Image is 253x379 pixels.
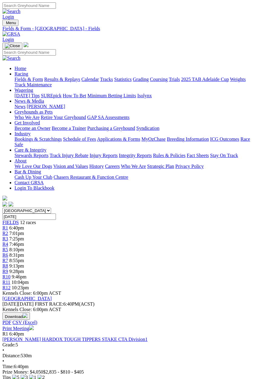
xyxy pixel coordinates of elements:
[2,353,21,358] span: Distance:
[15,153,251,158] div: Care & Integrity
[2,26,251,31] a: Fields & Form - [GEOGRAPHIC_DATA] - Fields
[15,104,251,109] div: News & Media
[2,252,8,258] a: R6
[29,325,34,330] img: printer.svg
[15,153,48,158] a: Stewards Reports
[15,71,28,76] a: Racing
[2,280,10,285] a: R11
[2,242,8,247] a: R4
[2,269,8,274] a: R9
[2,291,61,296] span: Kennels Close: 6:00pm ACST
[2,214,56,220] input: Select date
[15,88,33,93] a: Wagering
[114,77,132,82] a: Statistics
[15,185,54,191] a: Login To Blackbook
[2,369,251,375] div: Prize Money: $4,050
[2,37,14,42] a: Login
[2,307,251,312] div: Kennels Close: 6:00pm ACST
[136,126,159,131] a: Syndication
[6,21,16,25] span: Menu
[41,115,86,120] a: Retire Your Greyhound
[15,175,251,180] div: Bar & Dining
[2,337,148,342] a: [PERSON_NAME] HARDOX TOUGH TIPPERS STAKE CTA Division1
[187,153,209,158] a: Fact Sheets
[15,147,47,153] a: Care & Integrity
[2,301,18,307] span: [DATE]
[15,93,40,98] a: [DATE] Tips
[11,280,29,285] span: 10:04pm
[137,93,152,98] a: Isolynx
[54,175,128,180] a: Chasers Restaurant & Function Centre
[2,43,22,49] button: Toggle navigation
[15,82,52,87] a: Track Maintenance
[2,9,21,14] img: Search
[2,342,16,347] span: Grade:
[2,331,8,336] span: R1
[9,263,24,268] span: 9:13pm
[2,348,4,353] span: •
[9,258,24,263] span: 8:55pm
[44,77,80,82] a: Results & Replays
[175,164,204,169] a: Privacy Policy
[2,353,251,358] div: 530m
[97,137,140,142] a: Applications & Forms
[35,301,63,307] span: FIRST RACE:
[23,313,28,318] img: download.svg
[50,153,88,158] a: Track Injury Rebate
[2,285,11,290] a: R12
[210,153,238,158] a: Stay On Track
[87,93,136,98] a: Minimum Betting Limits
[15,93,251,98] div: Wagering
[15,77,43,82] a: Fields & Form
[2,236,8,241] a: R3
[2,258,8,263] a: R7
[15,66,26,71] a: Home
[2,263,8,268] span: R8
[15,164,52,169] a: We Love Our Dogs
[89,164,104,169] a: History
[15,175,52,180] a: Cash Up Your Club
[2,247,8,252] a: R5
[8,202,13,207] img: twitter.svg
[9,269,24,274] span: 9:28pm
[15,158,27,163] a: About
[43,369,84,374] span: $2,835 - $810 - $405
[133,77,149,82] a: Grading
[153,153,186,158] a: Rules & Policies
[2,274,11,279] a: R10
[15,109,53,114] a: Greyhounds as Pets
[2,2,56,9] input: Search
[12,285,29,290] span: 10:23pm
[35,301,95,307] span: 6:40PM(ACST)
[15,126,251,131] div: Get Involved
[2,301,34,307] span: [DATE]
[81,77,99,82] a: Calendar
[150,77,168,82] a: Coursing
[167,137,209,142] a: Breeding Information
[63,93,86,98] a: How To Bet
[87,126,135,131] a: Purchasing a Greyhound
[2,220,19,225] span: FIELDS
[169,77,180,82] a: Trials
[9,231,24,236] span: 7:01pm
[52,126,86,131] a: Become a Trainer
[2,231,8,236] span: R2
[2,342,251,348] div: 5
[27,104,65,109] a: [PERSON_NAME]
[2,31,20,37] img: GRSA
[2,202,7,207] img: facebook.svg
[2,20,18,26] button: Toggle navigation
[2,225,8,230] a: R1
[2,320,251,325] div: Download
[9,331,24,336] span: 6:40pm
[9,247,24,252] span: 8:10pm
[2,56,21,61] img: Search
